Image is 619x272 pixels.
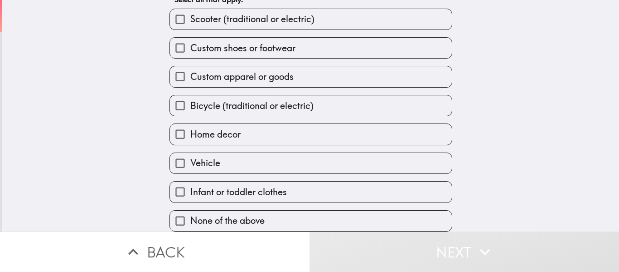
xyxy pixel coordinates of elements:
button: Vehicle [170,153,452,173]
span: Scooter (traditional or electric) [190,13,314,25]
span: Vehicle [190,157,220,169]
span: Bicycle (traditional or electric) [190,99,314,112]
button: Home decor [170,124,452,144]
span: None of the above [190,214,265,227]
span: Custom apparel or goods [190,70,294,83]
button: Infant or toddler clothes [170,182,452,202]
button: None of the above [170,211,452,231]
button: Custom shoes or footwear [170,38,452,58]
span: Home decor [190,128,241,141]
button: Custom apparel or goods [170,66,452,87]
span: Custom shoes or footwear [190,42,295,54]
button: Scooter (traditional or electric) [170,9,452,30]
button: Next [309,232,619,272]
span: Infant or toddler clothes [190,186,287,198]
button: Bicycle (traditional or electric) [170,95,452,116]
